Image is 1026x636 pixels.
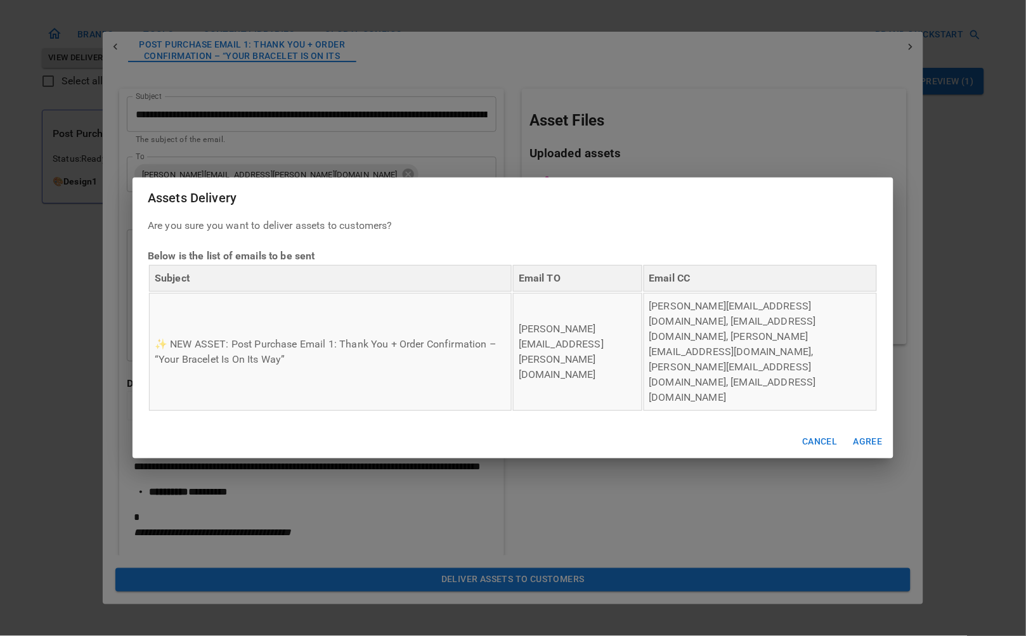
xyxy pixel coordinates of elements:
td: [PERSON_NAME][EMAIL_ADDRESS][DOMAIN_NAME], [EMAIL_ADDRESS][DOMAIN_NAME], [PERSON_NAME][EMAIL_ADDR... [644,293,877,411]
button: Agree [848,430,888,453]
td: ✨ NEW ASSET: Post Purchase Email 1: Thank You + Order Confirmation – “Your Bracelet Is On Its Way” [149,293,512,411]
p: Are you sure you want to deliver assets to customers? [148,218,878,412]
th: Email CC [644,265,877,292]
td: [PERSON_NAME][EMAIL_ADDRESS][PERSON_NAME][DOMAIN_NAME] [513,293,642,411]
button: Cancel [798,430,843,453]
th: Subject [149,265,512,292]
th: Email TO [513,265,642,292]
h2: Assets Delivery [133,178,893,218]
b: Below is the list of emails to be sent [148,250,315,262]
